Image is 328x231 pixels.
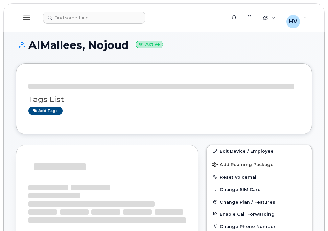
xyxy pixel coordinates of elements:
[207,183,312,195] button: Change SIM Card
[220,199,275,204] span: Change Plan / Features
[207,145,312,157] a: Edit Device / Employee
[220,211,275,216] span: Enable Call Forwarding
[28,95,300,104] h3: Tags List
[207,157,312,171] button: Add Roaming Package
[136,41,163,48] small: Active
[207,171,312,183] button: Reset Voicemail
[16,39,312,51] h1: AlMallees, Nojoud
[212,162,274,168] span: Add Roaming Package
[207,196,312,208] button: Change Plan / Features
[28,107,63,115] a: Add tags
[207,208,312,220] button: Enable Call Forwarding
